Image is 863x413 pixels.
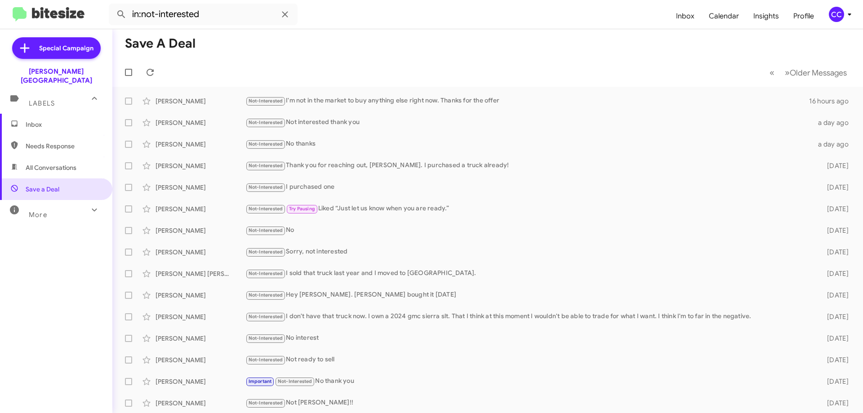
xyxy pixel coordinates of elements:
div: [PERSON_NAME] [156,377,245,386]
span: Not-Interested [249,335,283,341]
span: Not-Interested [249,206,283,212]
div: a day ago [813,140,856,149]
div: 16 hours ago [809,97,856,106]
a: Calendar [702,3,746,29]
div: [PERSON_NAME] [156,161,245,170]
div: I don't have that truck now. I own a 2024 gmc sierra slt. That I think at this moment I wouldn't ... [245,311,813,322]
span: Older Messages [790,68,847,78]
span: Not-Interested [249,184,283,190]
h1: Save a Deal [125,36,196,51]
span: Not-Interested [249,98,283,104]
div: [DATE] [813,226,856,235]
div: Not [PERSON_NAME]!! [245,398,813,408]
span: » [785,67,790,78]
span: Save a Deal [26,185,59,194]
div: [PERSON_NAME] [156,97,245,106]
button: Previous [764,63,780,82]
span: Not-Interested [249,400,283,406]
div: [DATE] [813,355,856,364]
span: Not-Interested [278,378,312,384]
button: CC [821,7,853,22]
div: Not ready to sell [245,355,813,365]
div: [PERSON_NAME] [156,291,245,300]
span: Important [249,378,272,384]
div: [PERSON_NAME] [156,399,245,408]
span: Not-Interested [249,271,283,276]
span: Not-Interested [249,163,283,169]
div: No thank you [245,376,813,386]
div: I sold that truck last year and I moved to [GEOGRAPHIC_DATA]. [245,268,813,279]
div: [DATE] [813,204,856,213]
span: Special Campaign [39,44,93,53]
button: Next [779,63,852,82]
div: [DATE] [813,161,856,170]
div: [PERSON_NAME] [156,183,245,192]
span: Not-Interested [249,120,283,125]
a: Special Campaign [12,37,101,59]
div: [PERSON_NAME] [156,226,245,235]
div: [DATE] [813,269,856,278]
input: Search [109,4,298,25]
div: No interest [245,333,813,343]
div: [PERSON_NAME] [156,118,245,127]
div: [PERSON_NAME] [156,312,245,321]
span: « [770,67,774,78]
a: Insights [746,3,786,29]
span: Not-Interested [249,141,283,147]
a: Profile [786,3,821,29]
div: Not interested thank you [245,117,813,128]
div: No thanks [245,139,813,149]
div: [PERSON_NAME] [PERSON_NAME] [156,269,245,278]
span: Inbox [26,120,102,129]
div: No [245,225,813,235]
span: More [29,211,47,219]
span: Labels [29,99,55,107]
a: Inbox [669,3,702,29]
div: [DATE] [813,183,856,192]
div: [DATE] [813,291,856,300]
div: Liked “Just let us know when you are ready.” [245,204,813,214]
div: a day ago [813,118,856,127]
div: [DATE] [813,377,856,386]
div: Thank you for reaching out, [PERSON_NAME]. I purchased a truck already! [245,160,813,171]
div: I purchased one [245,182,813,192]
div: CC [829,7,844,22]
span: Not-Interested [249,314,283,320]
div: [PERSON_NAME] [156,248,245,257]
span: Not-Interested [249,249,283,255]
nav: Page navigation example [765,63,852,82]
div: [PERSON_NAME] [156,140,245,149]
span: Try Pausing [289,206,315,212]
div: Hey [PERSON_NAME]. [PERSON_NAME] bought it [DATE] [245,290,813,300]
span: Not-Interested [249,357,283,363]
div: Sorry, not interested [245,247,813,257]
div: [PERSON_NAME] [156,355,245,364]
div: I'm not in the market to buy anything else right now. Thanks for the offer [245,96,809,106]
div: [DATE] [813,399,856,408]
div: [DATE] [813,248,856,257]
div: [DATE] [813,312,856,321]
span: Not-Interested [249,292,283,298]
span: Not-Interested [249,227,283,233]
span: Needs Response [26,142,102,151]
span: All Conversations [26,163,76,172]
div: [PERSON_NAME] [156,204,245,213]
div: [DATE] [813,334,856,343]
div: [PERSON_NAME] [156,334,245,343]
